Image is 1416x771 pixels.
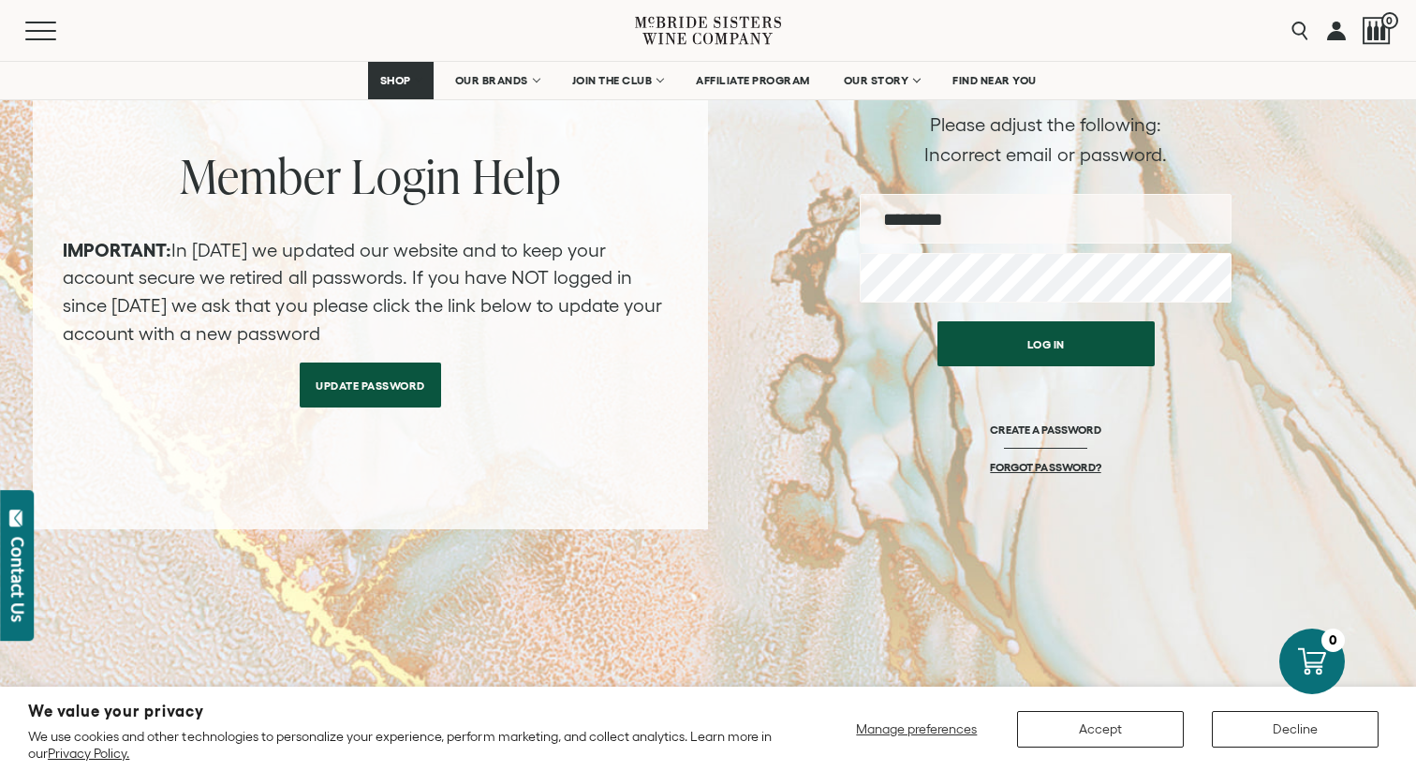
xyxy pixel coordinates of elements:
button: Mobile Menu Trigger [25,22,93,40]
a: OUR BRANDS [443,62,551,99]
a: Update Password [300,363,441,408]
a: SHOP [368,62,434,99]
span: FIND NEAR YOU [952,74,1037,87]
button: Accept [1017,711,1184,748]
p: We use cookies and other technologies to personalize your experience, perform marketing, and coll... [28,728,776,762]
div: 0 [1321,629,1345,652]
h2: Member Login Help [63,153,678,200]
a: Privacy Policy. [48,746,129,761]
a: AFFILIATE PROGRAM [684,62,822,99]
span: OUR BRANDS [455,74,528,87]
button: Log in [937,321,1155,366]
p: In [DATE] we updated our website and to keep your account secure we retired all passwords. If you... [63,237,678,348]
span: JOIN THE CLUB [572,74,653,87]
a: CREATE A PASSWORD [990,423,1101,460]
h2: Please adjust the following: [860,115,1232,134]
span: OUR STORY [844,74,909,87]
a: JOIN THE CLUB [560,62,675,99]
li: Incorrect email or password. [860,143,1232,166]
a: FIND NEAR YOU [940,62,1049,99]
h2: We value your privacy [28,704,776,719]
span: SHOP [380,74,412,87]
button: Manage preferences [845,711,989,748]
span: AFFILIATE PROGRAM [696,74,810,87]
button: Decline [1212,711,1379,748]
strong: IMPORTANT: [63,240,171,260]
a: FORGOT PASSWORD? [990,460,1100,474]
div: Contact Us [8,537,27,622]
span: Manage preferences [856,721,977,736]
a: OUR STORY [832,62,932,99]
span: 0 [1381,12,1398,29]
